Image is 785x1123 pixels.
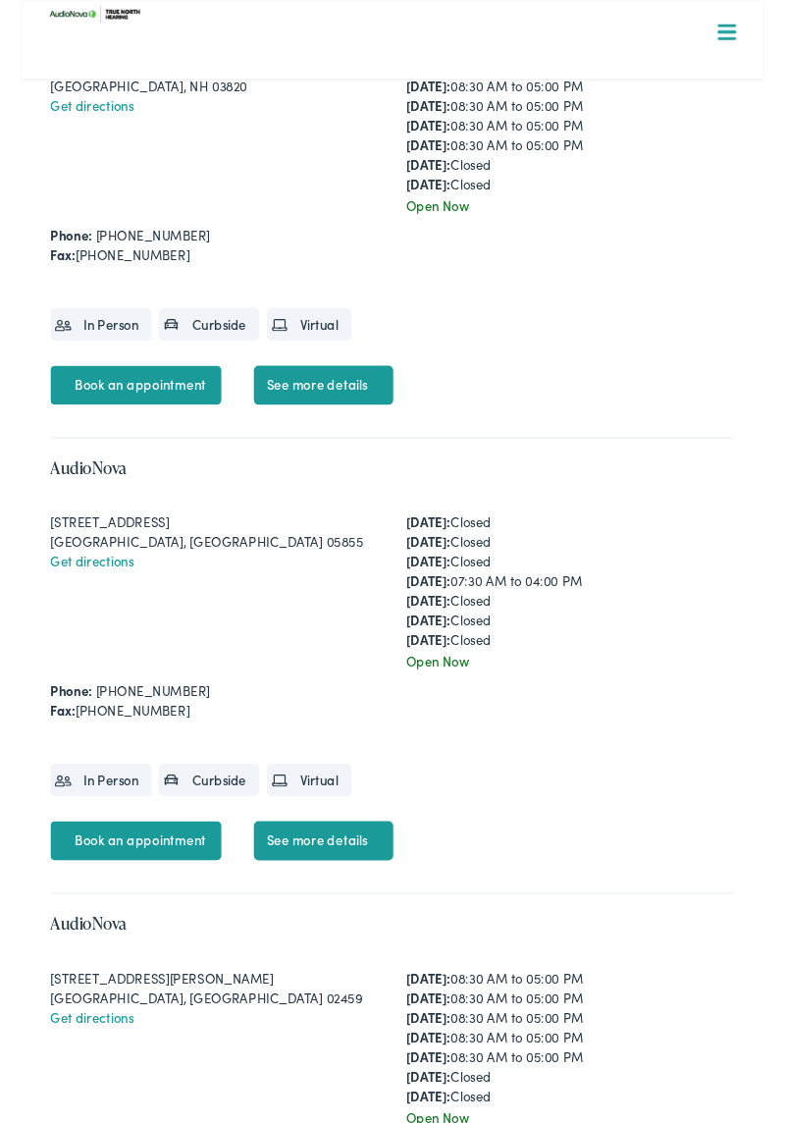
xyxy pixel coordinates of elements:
[31,1043,378,1064] div: [GEOGRAPHIC_DATA], [GEOGRAPHIC_DATA] 02459
[31,101,120,121] a: Get directions
[246,867,393,908] a: See more details
[407,561,454,581] strong: [DATE]:
[407,80,454,100] strong: [DATE]:
[31,386,212,427] a: Book an appointment
[31,739,754,760] div: [PHONE_NUMBER]
[407,142,454,162] strong: [DATE]:
[79,238,200,257] a: [PHONE_NUMBER]
[146,325,252,359] li: Curbside
[31,719,76,738] strong: Phone:
[407,1085,454,1104] strong: [DATE]:
[260,806,349,840] li: Virtual
[407,644,454,664] strong: [DATE]:
[146,806,252,840] li: Curbside
[407,1023,454,1043] strong: [DATE]:
[407,582,454,602] strong: [DATE]:
[31,481,112,506] a: AudioNova
[31,258,754,279] div: [PHONE_NUMBER]
[31,258,58,278] strong: Fax:
[407,541,754,685] div: Closed Closed Closed 07:30 AM to 04:00 PM Closed Closed Closed
[407,207,754,228] div: Open Now
[31,582,120,602] a: Get directions
[31,1064,120,1084] a: Get directions
[246,386,393,427] a: See more details
[31,325,138,359] li: In Person
[31,962,112,987] a: AudioNova
[407,665,454,684] strong: [DATE]:
[31,80,378,101] div: [GEOGRAPHIC_DATA], NH 03820
[407,101,454,121] strong: [DATE]:
[79,719,200,738] a: [PHONE_NUMBER]
[31,739,58,759] strong: Fax:
[31,1023,378,1043] div: [STREET_ADDRESS][PERSON_NAME]
[407,1064,454,1084] strong: [DATE]:
[407,623,454,643] strong: [DATE]:
[407,688,754,709] div: Open Now
[407,541,454,561] strong: [DATE]:
[407,163,454,183] strong: [DATE]:
[407,184,454,203] strong: [DATE]:
[260,325,349,359] li: Virtual
[31,806,138,840] li: In Person
[407,1043,454,1063] strong: [DATE]:
[31,561,378,582] div: [GEOGRAPHIC_DATA], [GEOGRAPHIC_DATA] 05855
[407,60,754,204] div: 08:30 AM to 05:00 PM 08:30 AM to 05:00 PM 08:30 AM to 05:00 PM 08:30 AM to 05:00 PM 08:30 AM to 0...
[31,238,76,257] strong: Phone:
[31,541,378,561] div: [STREET_ADDRESS]
[30,79,769,120] a: What We Offer
[407,122,454,141] strong: [DATE]:
[407,603,454,622] strong: [DATE]:
[31,867,212,908] a: Book an appointment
